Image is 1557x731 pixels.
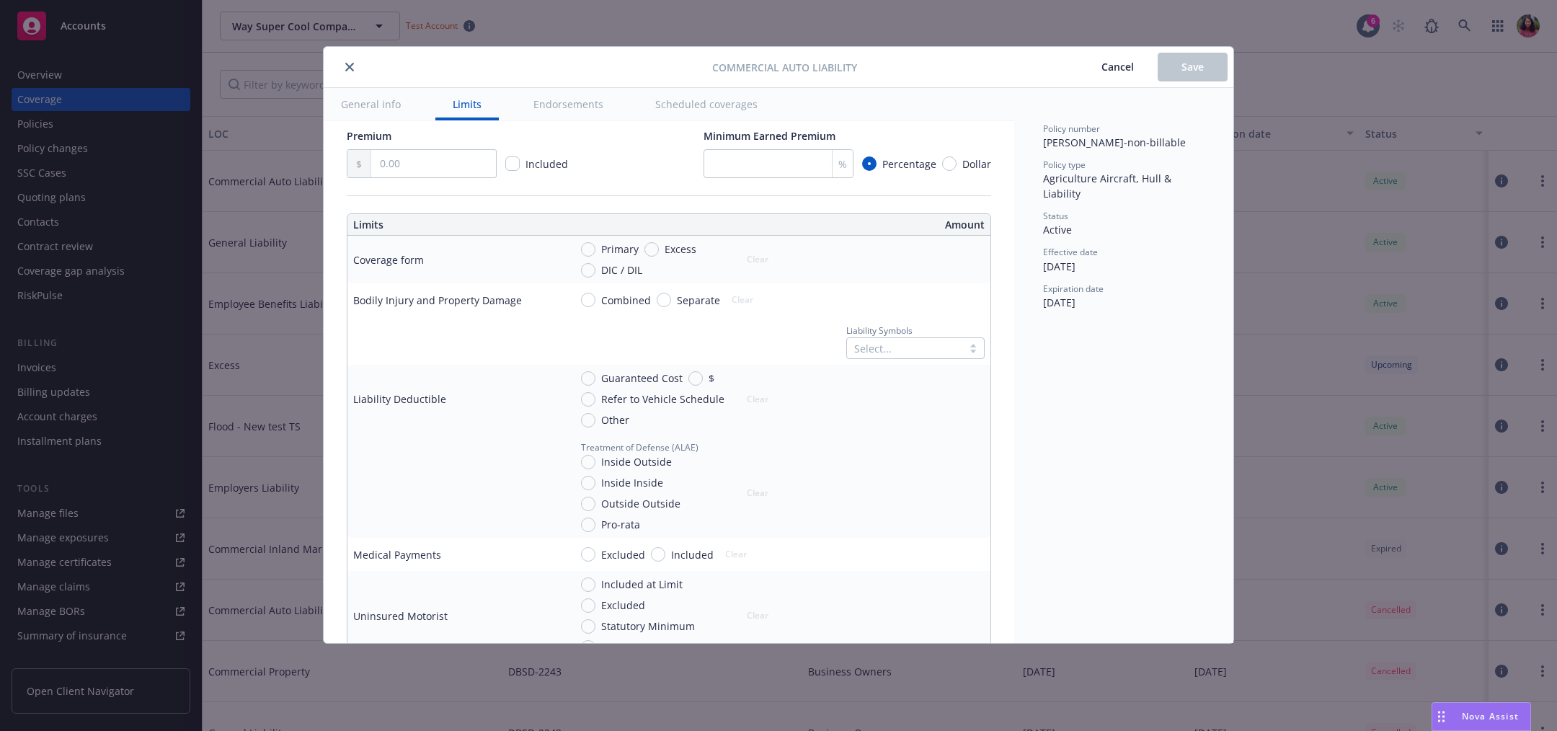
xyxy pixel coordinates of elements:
[677,293,720,308] span: Separate
[581,293,595,307] input: Combined
[353,391,446,407] div: Liability Deductible
[371,150,496,177] input: 0.00
[644,242,659,257] input: Excess
[581,455,595,469] input: Inside Outside
[846,324,913,337] span: Liability Symbols
[601,293,651,308] span: Combined
[962,156,991,172] span: Dollar
[601,242,639,257] span: Primary
[581,497,595,511] input: Outside Outside
[601,371,683,386] span: Guaranteed Cost
[1043,123,1100,135] span: Policy number
[671,547,714,562] span: Included
[581,413,595,427] input: Other
[1043,296,1075,309] span: [DATE]
[435,88,499,120] button: Limits
[581,392,595,407] input: Refer to Vehicle Schedule
[712,60,857,75] span: Commercial Auto Liability
[1181,60,1204,74] span: Save
[942,156,957,171] input: Dollar
[353,252,424,267] div: Coverage form
[657,293,671,307] input: Separate
[882,156,936,172] span: Percentage
[601,598,645,613] span: Excluded
[581,518,595,532] input: Pro-rata
[601,391,724,407] span: Refer to Vehicle Schedule
[838,156,847,172] span: %
[709,371,714,386] span: $
[324,88,418,120] button: General info
[601,639,665,655] span: Specific Limit
[353,608,448,624] div: Uninsured Motorist
[1043,136,1186,149] span: [PERSON_NAME]-non-billable
[1101,60,1134,74] span: Cancel
[1043,223,1072,236] span: Active
[525,157,568,171] span: Included
[1432,703,1450,730] div: Drag to move
[688,371,703,386] input: $
[581,441,698,453] span: Treatment of Defense (ALAE)
[601,619,695,634] span: Statutory Minimum
[581,547,595,562] input: Excluded
[704,129,835,143] span: Minimum Earned Premium
[1158,53,1228,81] button: Save
[1432,702,1531,731] button: Nova Assist
[601,547,645,562] span: Excluded
[581,619,595,634] input: Statutory Minimum
[601,475,663,490] span: Inside Inside
[341,58,358,76] button: close
[581,577,595,592] input: Included at Limit
[1043,172,1174,200] span: Agriculture Aircraft, Hull & Liability
[1043,260,1075,273] span: [DATE]
[1043,283,1104,295] span: Expiration date
[347,214,605,236] th: Limits
[862,156,877,171] input: Percentage
[601,262,642,278] span: DIC / DIL
[601,496,680,511] span: Outside Outside
[1462,710,1519,722] span: Nova Assist
[601,454,672,469] span: Inside Outside
[581,640,595,655] input: Specific Limit
[1043,210,1068,222] span: Status
[601,412,629,427] span: Other
[581,371,595,386] input: Guaranteed Cost
[581,476,595,490] input: Inside Inside
[665,242,696,257] span: Excess
[347,129,391,143] span: Premium
[675,214,990,236] th: Amount
[581,263,595,278] input: DIC / DIL
[1043,246,1098,258] span: Effective date
[581,242,595,257] input: Primary
[516,88,621,120] button: Endorsements
[581,598,595,613] input: Excluded
[638,88,775,120] button: Scheduled coverages
[353,293,522,308] div: Bodily Injury and Property Damage
[651,547,665,562] input: Included
[353,547,441,562] div: Medical Payments
[601,577,683,592] span: Included at Limit
[601,517,640,532] span: Pro-rata
[1078,53,1158,81] button: Cancel
[1043,159,1086,171] span: Policy type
